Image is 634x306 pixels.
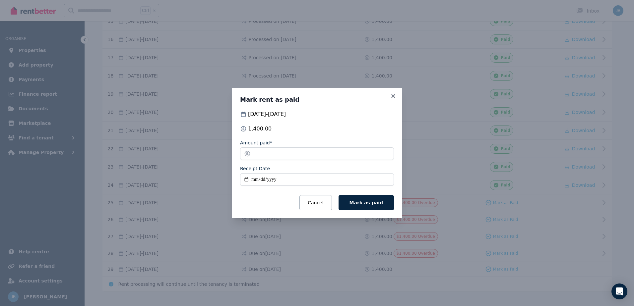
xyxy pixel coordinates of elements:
[349,200,383,205] span: Mark as paid
[248,125,272,133] span: 1,400.00
[240,96,394,104] h3: Mark rent as paid
[248,110,286,118] span: [DATE] - [DATE]
[299,195,332,210] button: Cancel
[611,283,627,299] div: Open Intercom Messenger
[339,195,394,210] button: Mark as paid
[240,139,272,146] label: Amount paid*
[240,165,270,172] label: Receipt Date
